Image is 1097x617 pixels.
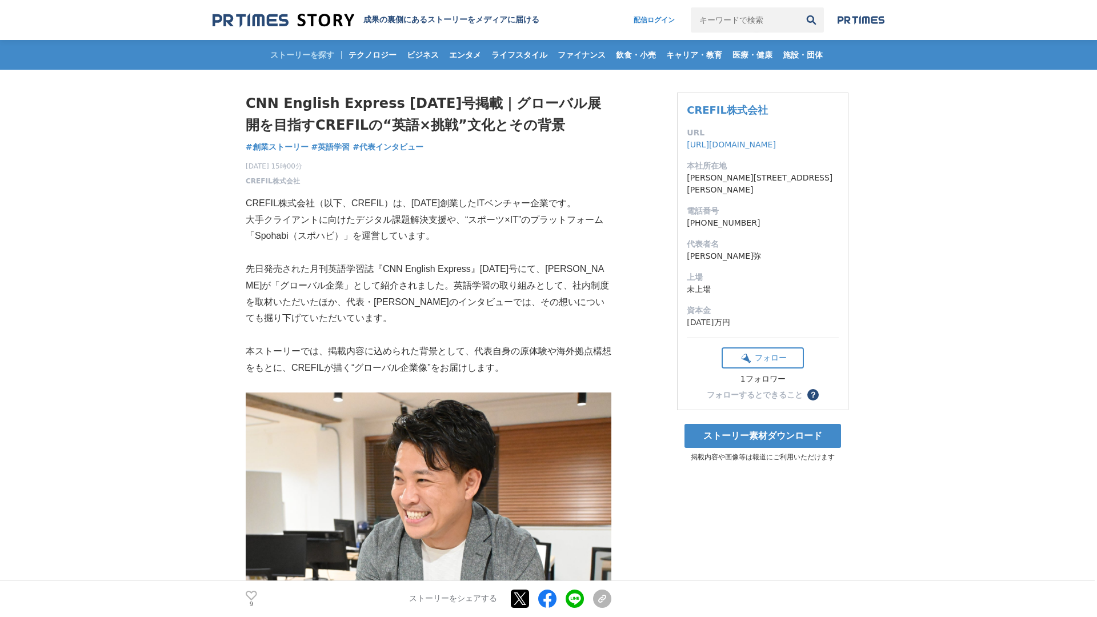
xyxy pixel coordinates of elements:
[662,40,727,70] a: キャリア・教育
[722,374,804,384] div: 1フォロワー
[807,389,819,400] button: ？
[687,160,839,172] dt: 本社所在地
[402,50,443,60] span: ビジネス
[687,271,839,283] dt: 上場
[662,50,727,60] span: キャリア・教育
[838,15,884,25] img: prtimes
[246,261,611,327] p: 先日発売された月刊英語学習誌『CNN English Express』[DATE]号にて、[PERSON_NAME]が「グローバル企業」として紹介されました。英語学習の取り組みとして、社内制度を...
[353,141,423,153] a: #代表インタビュー
[246,93,611,137] h1: CNN English Express [DATE]号掲載｜グローバル展開を目指すCREFILの“英語×挑戦”文化とその背景
[213,13,354,28] img: 成果の裏側にあるストーリーをメディアに届ける
[246,176,300,186] a: CREFIL株式会社
[363,15,539,25] h2: 成果の裏側にあるストーリーをメディアに届ける
[687,104,768,116] a: CREFIL株式会社
[691,7,799,33] input: キーワードで検索
[344,40,401,70] a: テクノロジー
[687,283,839,295] dd: 未上場
[622,7,686,33] a: 配信ログイン
[722,347,804,368] button: フォロー
[687,217,839,229] dd: [PHONE_NUMBER]
[687,205,839,217] dt: 電話番号
[353,142,423,152] span: #代表インタビュー
[311,141,350,153] a: #英語学習
[677,452,848,462] p: 掲載内容や画像等は報道にご利用いただけます
[409,594,497,604] p: ストーリーをシェアする
[445,50,486,60] span: エンタメ
[687,316,839,328] dd: [DATE]万円
[687,250,839,262] dd: [PERSON_NAME]弥
[611,50,660,60] span: 飲食・小売
[687,238,839,250] dt: 代表者名
[344,50,401,60] span: テクノロジー
[778,40,827,70] a: 施設・団体
[246,212,611,245] p: 大手クライアントに向けたデジタル課題解決支援や、“スポーツ×IT”のプラットフォーム「Spohabi（スポハビ）」を運営しています。
[809,391,817,399] span: ？
[611,40,660,70] a: 飲食・小売
[728,50,777,60] span: 医療・健康
[246,195,611,212] p: CREFIL株式会社（以下、CREFIL）は、[DATE]創業したITベンチャー企業です。
[246,161,302,171] span: [DATE] 15時00分
[246,343,611,376] p: 本ストーリーでは、掲載内容に込められた背景として、代表自身の原体験や海外拠点構想をもとに、CREFILが描く“グローバル企業像”をお届けします。
[728,40,777,70] a: 医療・健康
[687,172,839,196] dd: [PERSON_NAME][STREET_ADDRESS][PERSON_NAME]
[213,13,539,28] a: 成果の裏側にあるストーリーをメディアに届ける 成果の裏側にあるストーリーをメディアに届ける
[487,40,552,70] a: ライフスタイル
[553,50,610,60] span: ファイナンス
[687,140,776,149] a: [URL][DOMAIN_NAME]
[311,142,350,152] span: #英語学習
[687,305,839,316] dt: 資本金
[687,127,839,139] dt: URL
[487,50,552,60] span: ライフスタイル
[707,391,803,399] div: フォローするとできること
[799,7,824,33] button: 検索
[445,40,486,70] a: エンタメ
[246,602,257,607] p: 9
[553,40,610,70] a: ファイナンス
[778,50,827,60] span: 施設・団体
[402,40,443,70] a: ビジネス
[246,142,309,152] span: #創業ストーリー
[684,424,841,448] a: ストーリー素材ダウンロード
[246,141,309,153] a: #創業ストーリー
